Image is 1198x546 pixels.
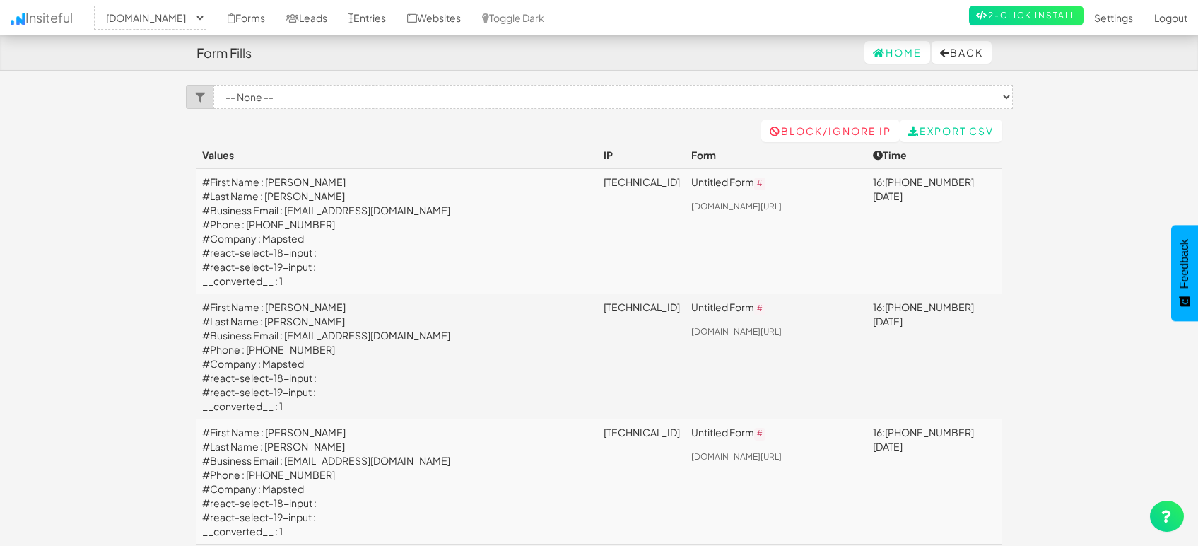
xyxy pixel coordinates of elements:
[196,142,599,168] th: Values
[932,41,992,64] button: Back
[196,419,599,545] td: #First Name : [PERSON_NAME] #Last Name : [PERSON_NAME] #Business Email : [EMAIL_ADDRESS][DOMAIN_N...
[691,175,862,191] p: Untitled Form
[754,178,765,190] code: #
[196,46,252,60] h4: Form Fills
[1178,239,1191,289] span: Feedback
[604,175,680,188] a: [TECHNICAL_ID]
[11,13,25,25] img: icon.png
[196,294,599,419] td: #First Name : [PERSON_NAME] #Last Name : [PERSON_NAME] #Business Email : [EMAIL_ADDRESS][DOMAIN_N...
[761,120,900,142] a: Block/Ignore IP
[604,301,680,313] a: [TECHNICAL_ID]
[604,426,680,438] a: [TECHNICAL_ID]
[867,294,1002,419] td: 16:[PHONE_NUMBER][DATE]
[1171,225,1198,321] button: Feedback - Show survey
[867,168,1002,294] td: 16:[PHONE_NUMBER][DATE]
[969,6,1084,25] a: 2-Click Install
[686,142,867,168] th: Form
[598,142,686,168] th: IP
[691,300,862,316] p: Untitled Form
[196,168,599,294] td: #First Name : [PERSON_NAME] #Last Name : [PERSON_NAME] #Business Email : [EMAIL_ADDRESS][DOMAIN_N...
[691,451,782,462] a: [DOMAIN_NAME][URL]
[691,425,862,441] p: Untitled Form
[691,201,782,211] a: [DOMAIN_NAME][URL]
[867,419,1002,545] td: 16:[PHONE_NUMBER][DATE]
[691,326,782,337] a: [DOMAIN_NAME][URL]
[754,428,765,441] code: #
[867,142,1002,168] th: Time
[900,120,1002,142] a: Export CSV
[864,41,930,64] a: Home
[754,303,765,315] code: #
